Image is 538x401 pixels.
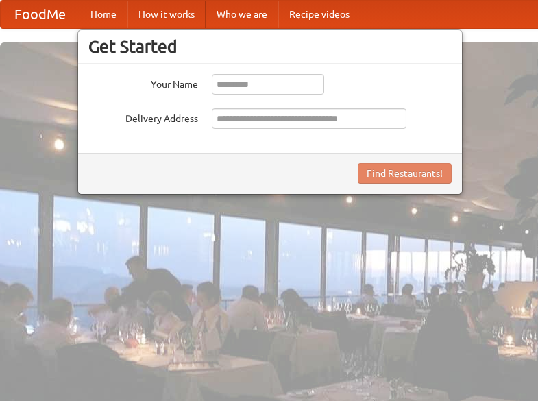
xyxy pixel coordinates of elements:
[358,163,452,184] button: Find Restaurants!
[206,1,278,28] a: Who we are
[278,1,360,28] a: Recipe videos
[88,74,198,91] label: Your Name
[80,1,127,28] a: Home
[1,1,80,28] a: FoodMe
[127,1,206,28] a: How it works
[88,108,198,125] label: Delivery Address
[88,36,452,57] h3: Get Started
